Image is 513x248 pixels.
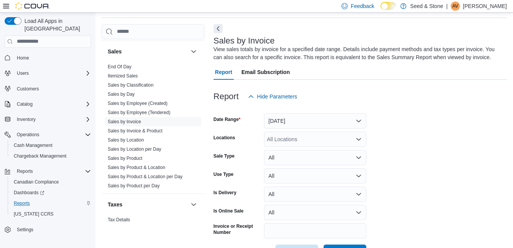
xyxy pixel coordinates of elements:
a: Sales by Invoice & Product [108,128,162,134]
label: Locations [214,135,235,141]
button: [DATE] [264,113,366,129]
button: All [264,187,366,202]
a: Sales by Day [108,92,135,97]
label: Date Range [214,116,241,122]
button: Catalog [2,99,94,110]
span: Sales by Classification [108,82,154,88]
span: Settings [17,227,33,233]
a: Chargeback Management [11,151,70,161]
span: Dashboards [11,188,91,197]
h3: Report [214,92,239,101]
span: Users [17,70,29,76]
a: Sales by Product & Location per Day [108,174,183,179]
p: | [446,2,448,11]
a: Itemized Sales [108,73,138,79]
img: Cova [15,2,50,10]
span: Customers [17,86,39,92]
a: Dashboards [8,187,94,198]
span: Feedback [351,2,374,10]
button: Customers [2,83,94,94]
label: Invoice or Receipt Number [214,223,261,235]
span: Home [17,55,29,61]
a: Tax Details [108,217,130,222]
a: Home [14,53,32,63]
span: Customers [14,84,91,93]
div: Sales [102,62,204,193]
div: Angela Van Groen [451,2,460,11]
span: Sales by Day [108,91,135,97]
a: Sales by Employee (Created) [108,101,168,106]
span: [US_STATE] CCRS [14,211,53,217]
a: Dashboards [11,188,47,197]
label: Is Online Sale [214,208,244,214]
a: Reports [11,199,33,208]
span: Washington CCRS [11,209,91,219]
label: Sale Type [214,153,235,159]
button: Home [2,52,94,63]
a: [US_STATE] CCRS [11,209,57,219]
button: Taxes [189,200,198,209]
button: Catalog [14,100,36,109]
span: Sales by Employee (Created) [108,100,168,106]
span: Catalog [14,100,91,109]
button: Chargeback Management [8,151,94,161]
button: [US_STATE] CCRS [8,209,94,219]
span: Reports [17,168,33,174]
span: Load All Apps in [GEOGRAPHIC_DATA] [21,17,91,32]
button: Sales [189,47,198,56]
div: Taxes [102,215,204,237]
span: Report [215,64,232,80]
span: Hide Parameters [257,93,297,100]
a: Cash Management [11,141,55,150]
button: Inventory [2,114,94,125]
span: Sales by Employee (Tendered) [108,110,170,116]
span: Reports [14,200,30,206]
a: Sales by Classification [108,82,154,88]
button: Settings [2,224,94,235]
p: [PERSON_NAME] [463,2,507,11]
button: Operations [2,129,94,140]
input: Dark Mode [380,2,396,10]
button: Users [2,68,94,79]
a: Sales by Product & Location [108,165,165,170]
p: Seed & Stone [410,2,443,11]
label: Is Delivery [214,190,236,196]
span: Operations [17,132,39,138]
span: Inventory [14,115,91,124]
span: Inventory [17,116,36,122]
a: Sales by Product [108,156,142,161]
span: Reports [14,167,91,176]
span: Users [14,69,91,78]
a: Sales by Product per Day [108,183,160,188]
span: AV [452,2,458,11]
h3: Taxes [108,201,123,208]
button: Operations [14,130,42,139]
span: Cash Management [14,142,52,148]
span: Operations [14,130,91,139]
a: Settings [14,225,36,234]
button: Canadian Compliance [8,177,94,187]
button: Reports [14,167,36,176]
a: Sales by Location [108,137,144,143]
span: Sales by Product & Location [108,164,165,171]
button: Cash Management [8,140,94,151]
a: Sales by Invoice [108,119,141,124]
span: Canadian Compliance [11,177,91,187]
a: End Of Day [108,64,131,69]
a: Canadian Compliance [11,177,62,187]
button: Sales [108,48,188,55]
h3: Sales [108,48,122,55]
button: All [264,205,366,220]
span: Canadian Compliance [14,179,59,185]
span: Sales by Location per Day [108,146,161,152]
button: Reports [8,198,94,209]
a: Customers [14,84,42,93]
span: Home [14,53,91,63]
span: Email Subscription [241,64,290,80]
